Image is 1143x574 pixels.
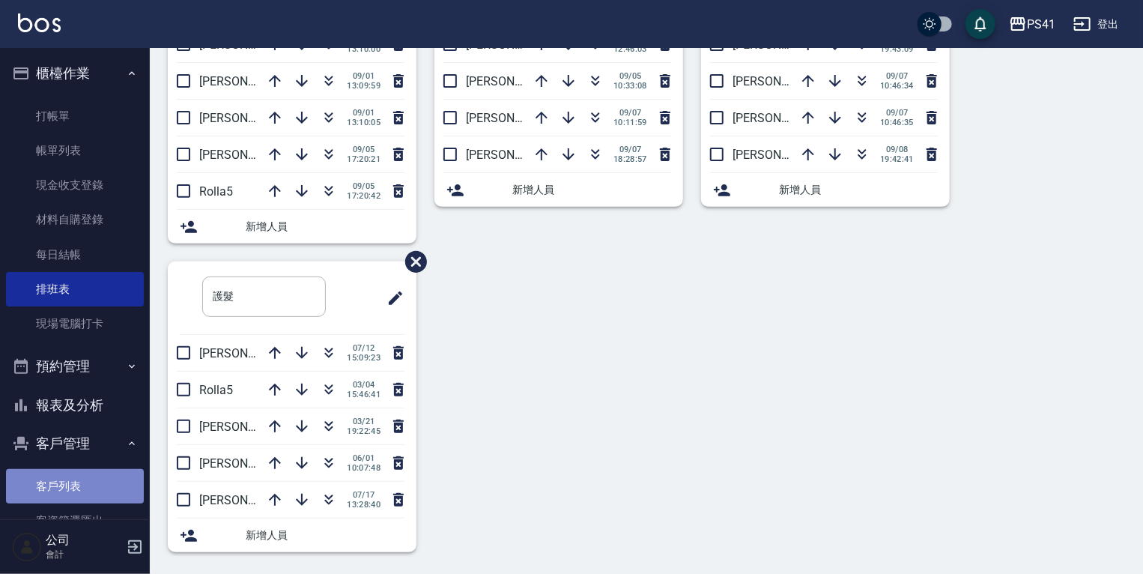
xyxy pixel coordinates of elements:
span: [PERSON_NAME]15 [733,111,836,125]
span: 18:28:57 [613,154,647,164]
span: 10:46:35 [880,118,914,127]
span: 13:10:05 [347,118,381,127]
a: 現金收支登錄 [6,168,144,202]
span: 09/01 [347,71,381,81]
span: 新增人員 [246,528,404,543]
span: 09/08 [880,145,914,154]
span: [PERSON_NAME]1 [199,148,296,162]
input: 排版標題 [202,277,326,317]
span: [PERSON_NAME]15 [199,74,303,88]
a: 材料自購登錄 [6,202,144,237]
h5: 公司 [46,533,122,548]
span: [PERSON_NAME]1 [199,493,296,507]
div: PS41 [1027,15,1055,34]
span: 09/05 [347,145,381,154]
a: 帳單列表 [6,133,144,168]
span: 15:46:41 [347,390,381,399]
span: [PERSON_NAME]1 [466,111,563,125]
span: 19:42:41 [880,154,914,164]
span: 07/12 [347,343,381,353]
img: Person [12,532,42,562]
span: 10:11:59 [613,118,647,127]
span: 19:22:45 [347,426,381,436]
span: 10:46:34 [880,81,914,91]
span: 09/07 [613,145,647,154]
span: 06/01 [347,453,381,463]
span: [PERSON_NAME]9 [733,148,829,162]
span: 新增人員 [512,182,671,198]
span: 09/05 [347,181,381,191]
button: PS41 [1003,9,1061,40]
span: 17:20:42 [347,191,381,201]
span: [PERSON_NAME]15 [466,74,569,88]
span: [PERSON_NAME]9 [199,346,296,360]
span: 新增人員 [246,219,404,235]
div: 新增人員 [168,519,416,552]
button: 報表及分析 [6,386,144,425]
a: 打帳單 [6,99,144,133]
img: Logo [18,13,61,32]
span: [PERSON_NAME]2 [199,420,296,434]
div: 新增人員 [168,210,416,244]
button: save [965,9,995,39]
p: 會計 [46,548,122,561]
span: 13:28:40 [347,500,381,510]
span: 09/07 [613,108,647,118]
span: Rolla5 [199,383,233,397]
span: 新增人員 [779,182,938,198]
span: Rolla5 [199,184,233,199]
span: 15:09:23 [347,353,381,363]
button: 預約管理 [6,347,144,386]
span: 10:33:08 [613,81,647,91]
span: 13:09:59 [347,81,381,91]
span: 07/17 [347,490,381,500]
span: [PERSON_NAME]9 [466,148,563,162]
span: 09/01 [347,108,381,118]
a: 排班表 [6,272,144,306]
a: 現場電腦打卡 [6,306,144,341]
span: [PERSON_NAME]15 [199,456,303,471]
span: 10:07:48 [347,463,381,473]
span: 03/21 [347,417,381,426]
span: 19:43:09 [880,44,914,54]
span: 13:10:00 [347,44,381,54]
span: 修改班表的標題 [378,280,404,316]
a: 每日結帳 [6,238,144,272]
span: [PERSON_NAME]2 [733,74,829,88]
span: 17:20:21 [347,154,381,164]
button: 登出 [1067,10,1125,38]
span: 09/07 [880,108,914,118]
a: 客戶列表 [6,469,144,504]
button: 客戶管理 [6,424,144,463]
div: 新增人員 [434,173,683,207]
span: 12:46:03 [613,44,647,54]
span: 03/04 [347,380,381,390]
span: [PERSON_NAME]9 [199,111,296,125]
button: 櫃檯作業 [6,54,144,93]
span: 刪除班表 [394,240,429,284]
span: 09/05 [613,71,647,81]
a: 客資篩選匯出 [6,504,144,538]
div: 新增人員 [701,173,950,207]
span: 09/07 [880,71,914,81]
